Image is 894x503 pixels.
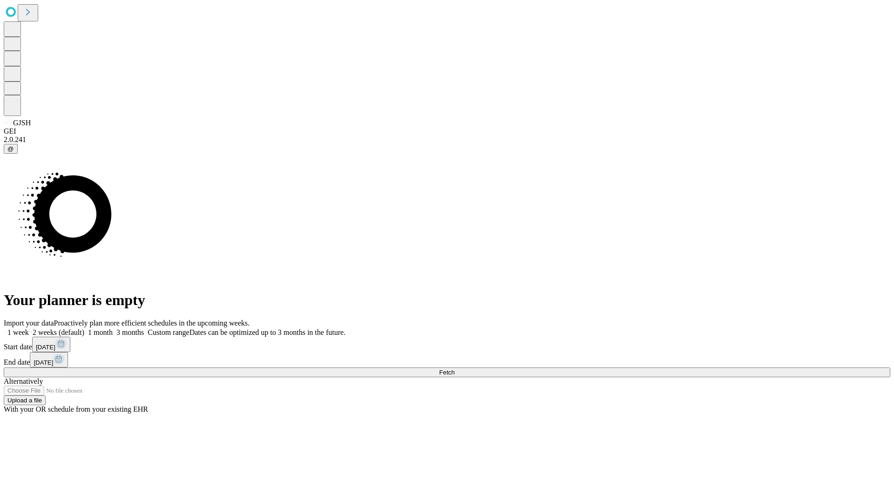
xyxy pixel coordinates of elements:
span: Fetch [439,369,454,376]
div: GEI [4,127,890,136]
button: Upload a file [4,395,46,405]
span: Dates can be optimized up to 3 months in the future. [190,328,345,336]
span: Custom range [148,328,189,336]
button: Fetch [4,367,890,377]
div: Start date [4,337,890,352]
div: 2.0.241 [4,136,890,144]
button: @ [4,144,18,154]
span: [DATE] [34,359,53,366]
span: 2 weeks (default) [33,328,84,336]
span: GJSH [13,119,31,127]
span: [DATE] [36,344,55,351]
span: 3 months [116,328,144,336]
button: [DATE] [32,337,70,352]
span: With your OR schedule from your existing EHR [4,405,148,413]
span: 1 month [88,328,113,336]
button: [DATE] [30,352,68,367]
span: Import your data [4,319,54,327]
span: 1 week [7,328,29,336]
span: @ [7,145,14,152]
h1: Your planner is empty [4,292,890,309]
span: Alternatively [4,377,43,385]
span: Proactively plan more efficient schedules in the upcoming weeks. [54,319,250,327]
div: End date [4,352,890,367]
